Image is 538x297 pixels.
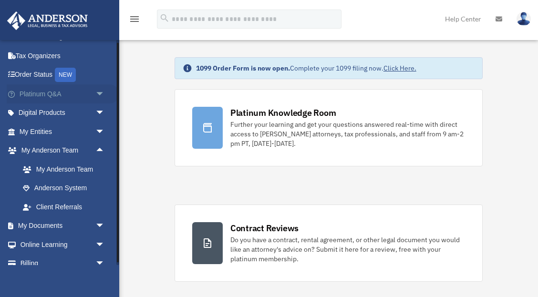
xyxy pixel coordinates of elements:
[7,235,119,254] a: Online Learningarrow_drop_down
[95,216,114,236] span: arrow_drop_down
[7,216,119,236] a: My Documentsarrow_drop_down
[129,17,140,25] a: menu
[95,254,114,274] span: arrow_drop_down
[95,84,114,104] span: arrow_drop_down
[7,84,119,103] a: Platinum Q&Aarrow_drop_down
[7,254,119,273] a: Billingarrow_drop_down
[129,13,140,25] i: menu
[7,46,119,65] a: Tax Organizers
[7,65,119,85] a: Order StatusNEW
[7,141,119,160] a: My Anderson Teamarrow_drop_up
[13,160,119,179] a: My Anderson Team
[383,64,416,72] a: Click Here.
[7,122,119,141] a: My Entitiesarrow_drop_down
[230,120,465,148] div: Further your learning and get your questions answered real-time with direct access to [PERSON_NAM...
[230,222,299,234] div: Contract Reviews
[517,12,531,26] img: User Pic
[7,103,119,123] a: Digital Productsarrow_drop_down
[175,205,483,282] a: Contract Reviews Do you have a contract, rental agreement, or other legal document you would like...
[13,179,119,198] a: Anderson System
[196,63,416,73] div: Complete your 1099 filing now.
[95,235,114,255] span: arrow_drop_down
[55,68,76,82] div: NEW
[230,235,465,264] div: Do you have a contract, rental agreement, or other legal document you would like an attorney's ad...
[95,122,114,142] span: arrow_drop_down
[4,11,91,30] img: Anderson Advisors Platinum Portal
[13,197,119,216] a: Client Referrals
[159,13,170,23] i: search
[175,89,483,166] a: Platinum Knowledge Room Further your learning and get your questions answered real-time with dire...
[95,103,114,123] span: arrow_drop_down
[230,107,336,119] div: Platinum Knowledge Room
[196,64,290,72] strong: 1099 Order Form is now open.
[95,141,114,161] span: arrow_drop_up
